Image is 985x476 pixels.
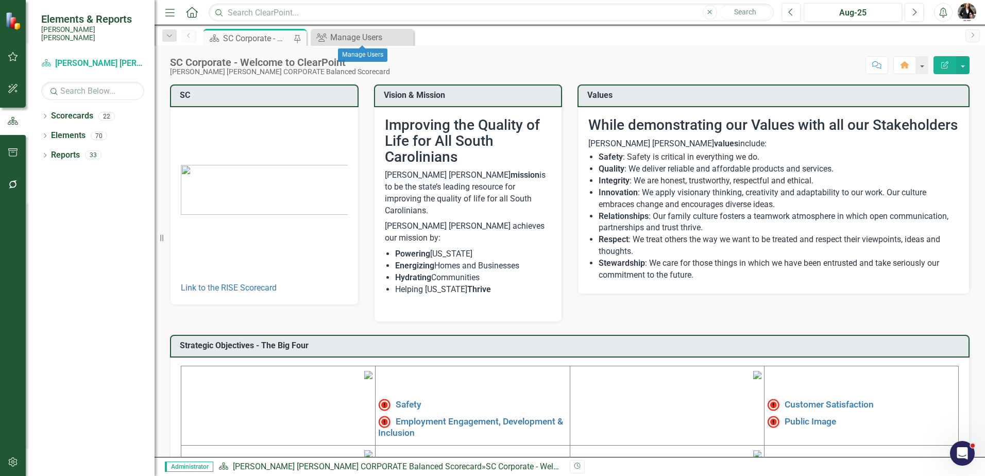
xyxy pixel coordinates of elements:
strong: Energizing [395,261,434,270]
li: : We treat others the way we want to be treated and respect their viewpoints, ideas and thoughts. [599,234,959,258]
div: » [218,461,562,473]
a: Reports [51,149,80,161]
div: Manage Users [338,48,387,62]
p: [PERSON_NAME] [PERSON_NAME] achieves our mission by: [385,218,552,246]
span: Administrator [165,462,213,472]
a: Public Image [785,416,836,426]
strong: Innovation [599,188,638,197]
h3: Strategic Objectives - The Big Four [180,341,963,350]
li: Helping [US_STATE] [395,284,552,296]
strong: Hydrating [395,273,431,282]
a: Scorecards [51,110,93,122]
a: Elements [51,130,86,142]
small: [PERSON_NAME] [PERSON_NAME] [41,25,144,42]
a: Employment Engagement, Development & Inclusion [378,416,563,437]
strong: Quality [599,164,624,174]
a: [PERSON_NAME] [PERSON_NAME] CORPORATE Balanced Scorecard [41,58,144,70]
strong: Integrity [599,176,630,185]
strong: Thrive [467,284,491,294]
strong: Stewardship [599,258,645,268]
div: 70 [91,131,107,140]
button: Aug-25 [804,3,902,22]
div: [PERSON_NAME] [PERSON_NAME] CORPORATE Balanced Scorecard [170,68,390,76]
div: 33 [85,151,101,160]
a: Customer Satisfaction [785,399,874,410]
span: Search [734,8,756,16]
li: : We are honest, trustworthy, respectful and ethical. [599,175,959,187]
img: Not Meeting Target [378,416,390,428]
h2: While demonstrating our Values with all our Stakeholders [588,117,959,133]
strong: Powering [395,249,430,259]
a: Link to the RISE Scorecard [181,283,277,293]
li: : Safety is critical in everything we do. [599,151,959,163]
img: High Alert [378,399,390,411]
li: [US_STATE] [395,248,552,260]
div: 22 [98,112,115,121]
h3: SC [180,91,352,100]
h3: Values [587,91,963,100]
img: mceclip4.png [753,450,761,458]
p: [PERSON_NAME] [PERSON_NAME] is to be the state’s leading resource for improving the quality of li... [385,169,552,218]
li: Communities [395,272,552,284]
img: High Alert [767,399,779,411]
strong: Safety [599,152,623,162]
div: Aug-25 [807,7,898,19]
li: : We deliver reliable and affordable products and services. [599,163,959,175]
h3: Vision & Mission [384,91,556,100]
strong: values [714,139,738,148]
li: : Our family culture fosters a teamwork atmosphere in which open communication, partnerships and ... [599,211,959,234]
p: [PERSON_NAME] [PERSON_NAME] include: [588,138,959,150]
div: SC Corporate - Welcome to ClearPoint [486,462,622,471]
a: Safety [396,399,421,410]
input: Search ClearPoint... [209,4,774,22]
img: Julie Jordan [958,3,976,22]
div: SC Corporate - Welcome to ClearPoint [170,57,390,68]
li: : We apply visionary thinking, creativity and adaptability to our work. Our culture embraces chan... [599,187,959,211]
li: Homes and Businesses [395,260,552,272]
img: Not Meeting Target [767,416,779,428]
strong: mission [511,170,539,180]
div: SC Corporate - Welcome to ClearPoint [223,32,291,45]
a: [PERSON_NAME] [PERSON_NAME] CORPORATE Balanced Scorecard [233,462,482,471]
img: ClearPoint Strategy [5,12,23,30]
iframe: Intercom live chat [950,441,975,466]
li: : We care for those things in which we have been entrusted and take seriously our commitment to t... [599,258,959,281]
img: mceclip1%20v4.png [364,371,372,379]
input: Search Below... [41,82,144,100]
strong: Relationships [599,211,649,221]
h2: Improving the Quality of Life for All South Carolinians [385,117,552,165]
button: Search [720,5,771,20]
img: mceclip2%20v3.png [753,371,761,379]
img: mceclip3%20v3.png [364,450,372,458]
span: Elements & Reports [41,13,144,25]
strong: Respect [599,234,629,244]
div: Manage Users [330,31,411,44]
a: Manage Users [313,31,411,44]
